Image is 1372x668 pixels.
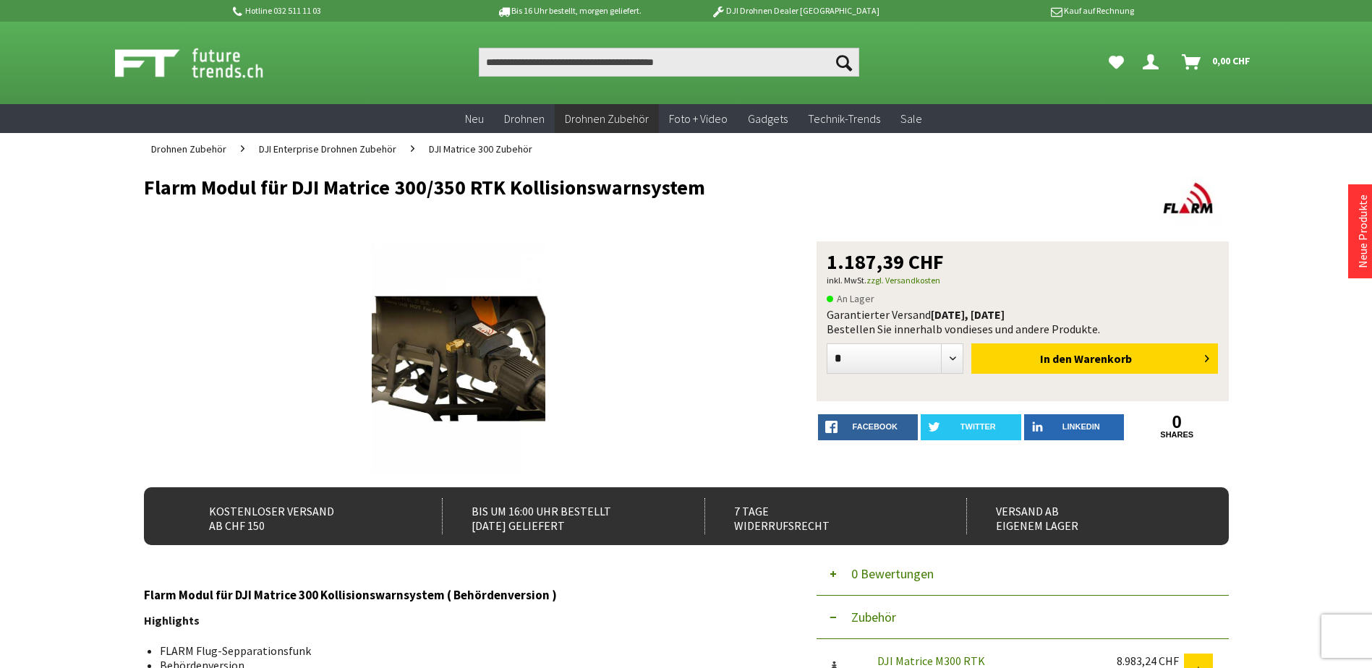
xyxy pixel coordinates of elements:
[455,104,494,134] a: Neu
[971,343,1218,374] button: In den Warenkorb
[798,104,890,134] a: Technik-Trends
[827,272,1219,289] p: inkl. MwSt.
[877,654,985,668] a: DJI Matrice M300 RTK
[1117,654,1184,668] div: 8.983,24 CHF
[827,252,944,272] span: 1.187,39 CHF
[151,142,226,155] span: Drohnen Zubehör
[442,498,673,534] div: Bis um 16:00 Uhr bestellt [DATE] geliefert
[144,133,234,165] a: Drohnen Zubehör
[259,142,396,155] span: DJI Enterprise Drohnen Zubehör
[704,498,935,534] div: 7 Tage Widerrufsrecht
[827,290,874,307] span: An Lager
[494,104,555,134] a: Drohnen
[115,45,295,81] img: Shop Futuretrends - zur Startseite wechseln
[900,111,922,126] span: Sale
[465,111,484,126] span: Neu
[252,133,404,165] a: DJI Enterprise Drohnen Zubehör
[504,111,545,126] span: Drohnen
[160,643,311,658] span: FLARM Flug-Sepparationsfunk
[144,176,1012,198] h1: Flarm Modul für DJI Matrice 300/350 RTK Kollisionswarnsystem
[921,414,1021,440] a: twitter
[960,422,996,431] span: twitter
[1127,430,1227,440] a: shares
[231,2,456,20] p: Hotline 032 511 11 03
[1176,48,1258,77] a: Warenkorb
[1074,351,1132,366] span: Warenkorb
[479,48,859,77] input: Produkt, Marke, Kategorie, EAN, Artikelnummer…
[555,104,659,134] a: Drohnen Zubehör
[1212,49,1250,72] span: 0,00 CHF
[829,48,859,77] button: Suchen
[180,498,411,534] div: Kostenloser Versand ab CHF 150
[817,596,1229,639] button: Zubehör
[808,111,880,126] span: Technik-Trends
[682,2,908,20] p: DJI Drohnen Dealer [GEOGRAPHIC_DATA]
[1137,48,1170,77] a: Dein Konto
[669,111,728,126] span: Foto + Video
[738,104,798,134] a: Gadgets
[1127,414,1227,430] a: 0
[1355,194,1370,268] a: Neue Produkte
[866,275,940,286] a: zzgl. Versandkosten
[144,586,773,604] h3: Flarm Modul für DJI Matrice 300 Kollisionswarnsystem ( Behördenversion )
[817,552,1229,596] button: 0 Bewertungen
[818,414,919,440] a: facebook
[853,422,898,431] span: facebook
[931,307,1005,322] b: [DATE], [DATE]
[659,104,738,134] a: Foto + Video
[456,2,682,20] p: Bis 16 Uhr bestellt, morgen geliefert.
[1062,422,1100,431] span: LinkedIn
[966,498,1197,534] div: Versand ab eigenem Lager
[827,307,1219,336] div: Garantierter Versand Bestellen Sie innerhalb von dieses und andere Produkte.
[1102,48,1131,77] a: Meine Favoriten
[1024,414,1125,440] a: LinkedIn
[908,2,1134,20] p: Kauf auf Rechnung
[565,111,649,126] span: Drohnen Zubehör
[1040,351,1072,366] span: In den
[372,241,545,473] img: Flarm Modul für DJI Matrice 300/350 RTK Kollisionswarnsystem
[422,133,540,165] a: DJI Matrice 300 Zubehör
[890,104,932,134] a: Sale
[144,613,200,628] strong: Highlights
[1149,176,1228,227] img: Flarm
[429,142,532,155] span: DJI Matrice 300 Zubehör
[748,111,788,126] span: Gadgets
